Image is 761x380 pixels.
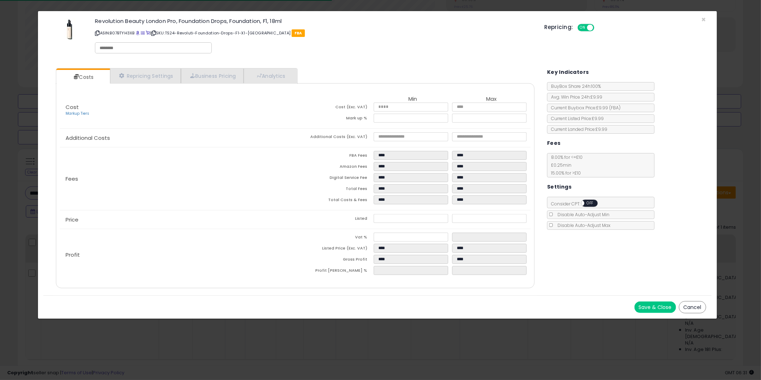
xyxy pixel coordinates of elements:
[547,105,621,111] span: Current Buybox Price:
[635,301,676,313] button: Save & Close
[295,114,374,125] td: Mark up %
[110,68,181,83] a: Repricing Settings
[679,301,706,313] button: Cancel
[60,104,295,117] p: Cost
[547,201,607,207] span: Consider CPT:
[547,162,571,168] span: £0.25 min
[136,30,140,36] a: BuyBox page
[146,30,150,36] a: Your listing only
[702,14,706,25] span: ×
[66,111,89,116] a: Markup Tiers
[596,105,621,111] span: £9.99
[452,96,531,103] th: Max
[295,244,374,255] td: Listed Price (Exc. VAT)
[60,135,295,141] p: Additional Costs
[578,25,587,31] span: ON
[547,126,607,132] span: Current Landed Price: £9.99
[295,184,374,195] td: Total Fees
[181,68,244,83] a: Business Pricing
[295,162,374,173] td: Amazon Fees
[95,27,533,39] p: ASIN: B07BTYH3XB | SKU: TS24-Revoluti-Foundation-Drops-F1-X1-[GEOGRAPHIC_DATA]
[60,217,295,223] p: Price
[609,105,621,111] span: ( FBA )
[295,233,374,244] td: Vat %
[545,24,573,30] h5: Repricing:
[554,212,609,218] span: Disable Auto-Adjust Min
[141,30,145,36] a: All offer listings
[547,139,561,148] h5: Fees
[58,18,80,40] img: 31a546lqTuL._SL60_.jpg
[295,151,374,162] td: FBA Fees
[547,68,589,77] h5: Key Indicators
[292,29,305,37] span: FBA
[60,252,295,258] p: Profit
[60,176,295,182] p: Fees
[547,115,604,122] span: Current Listed Price: £9.99
[593,25,604,31] span: OFF
[547,94,602,100] span: Avg. Win Price 24h: £9.99
[374,96,452,103] th: Min
[295,103,374,114] td: Cost (Exc. VAT)
[56,70,109,84] a: Costs
[95,18,533,24] h3: Revolution Beauty London Pro, Foundation Drops, Foundation, F1, 18ml
[295,266,374,277] td: Profit [PERSON_NAME] %
[554,222,611,228] span: Disable Auto-Adjust Max
[295,195,374,206] td: Total Costs & Fees
[295,132,374,143] td: Additional Costs (Exc. VAT)
[295,255,374,266] td: Gross Profit
[547,154,583,176] span: 8.00 % for <= £10
[295,214,374,225] td: Listed
[547,182,571,191] h5: Settings
[244,68,297,83] a: Analytics
[295,173,374,184] td: Digital Service Fee
[584,200,596,206] span: OFF
[547,170,581,176] span: 15.00 % for > £10
[547,83,601,89] span: BuyBox Share 24h: 100%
